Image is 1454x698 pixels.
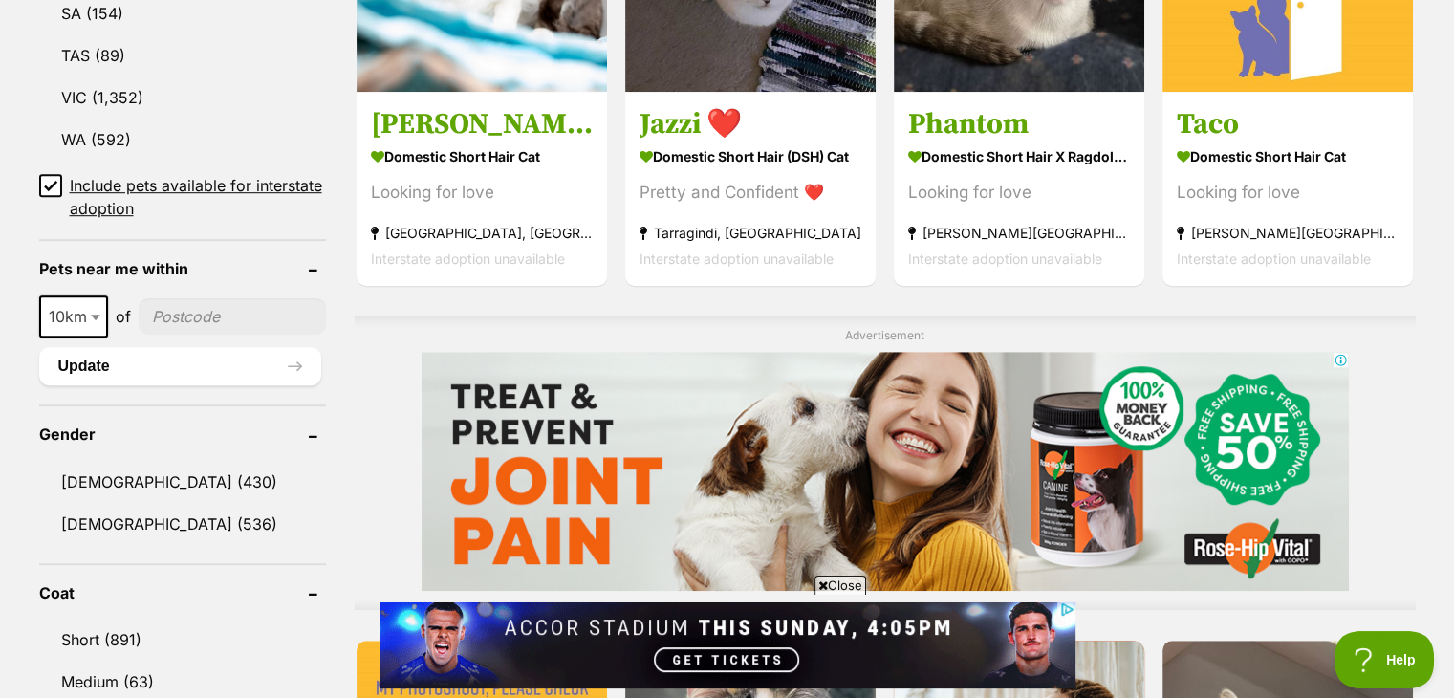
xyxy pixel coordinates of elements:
[625,92,876,286] a: Jazzi ❤️ Domestic Short Hair (DSH) Cat Pretty and Confident ❤️ Tarragindi, [GEOGRAPHIC_DATA] Inte...
[39,347,321,385] button: Update
[908,106,1130,142] h3: Phantom
[814,576,866,595] span: Close
[41,303,106,330] span: 10km
[894,92,1144,286] a: Phantom Domestic Short Hair x Ragdoll Cat Looking for love [PERSON_NAME][GEOGRAPHIC_DATA], [GEOGR...
[39,120,326,160] a: WA (592)
[640,142,861,170] strong: Domestic Short Hair (DSH) Cat
[116,305,131,328] span: of
[39,425,326,443] header: Gender
[380,602,1075,688] iframe: Advertisement
[1177,180,1399,206] div: Looking for love
[908,180,1130,206] div: Looking for love
[371,106,593,142] h3: [PERSON_NAME]
[1162,92,1413,286] a: Taco Domestic Short Hair Cat Looking for love [PERSON_NAME][GEOGRAPHIC_DATA], [GEOGRAPHIC_DATA] I...
[39,77,326,118] a: VIC (1,352)
[39,462,326,502] a: [DEMOGRAPHIC_DATA] (430)
[640,106,861,142] h3: Jazzi ❤️
[1335,631,1435,688] iframe: Help Scout Beacon - Open
[640,220,861,246] strong: Tarragindi, [GEOGRAPHIC_DATA]
[39,260,326,277] header: Pets near me within
[422,352,1349,591] iframe: Advertisement
[1177,251,1371,267] span: Interstate adoption unavailable
[1177,106,1399,142] h3: Taco
[357,92,607,286] a: [PERSON_NAME] Domestic Short Hair Cat Looking for love [GEOGRAPHIC_DATA], [GEOGRAPHIC_DATA] Inter...
[39,295,108,338] span: 10km
[39,504,326,544] a: [DEMOGRAPHIC_DATA] (536)
[371,142,593,170] strong: Domestic Short Hair Cat
[39,35,326,76] a: TAS (89)
[371,251,565,267] span: Interstate adoption unavailable
[371,220,593,246] strong: [GEOGRAPHIC_DATA], [GEOGRAPHIC_DATA]
[640,180,861,206] div: Pretty and Confident ❤️
[908,251,1102,267] span: Interstate adoption unavailable
[908,220,1130,246] strong: [PERSON_NAME][GEOGRAPHIC_DATA], [GEOGRAPHIC_DATA]
[1177,142,1399,170] strong: Domestic Short Hair Cat
[39,174,326,220] a: Include pets available for interstate adoption
[908,142,1130,170] strong: Domestic Short Hair x Ragdoll Cat
[70,174,326,220] span: Include pets available for interstate adoption
[371,180,593,206] div: Looking for love
[1177,220,1399,246] strong: [PERSON_NAME][GEOGRAPHIC_DATA], [GEOGRAPHIC_DATA]
[355,316,1416,610] div: Advertisement
[39,620,326,660] a: Short (891)
[139,298,326,335] input: postcode
[39,584,326,601] header: Coat
[640,251,834,267] span: Interstate adoption unavailable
